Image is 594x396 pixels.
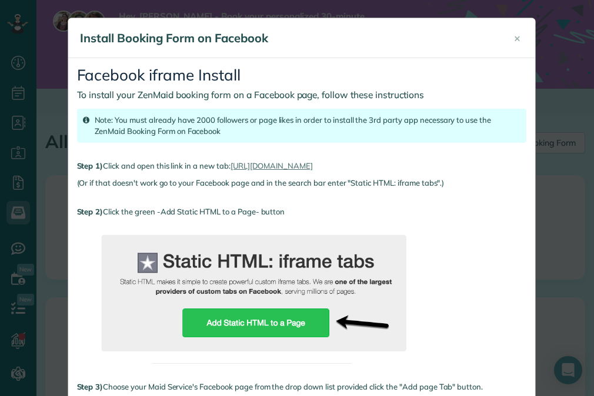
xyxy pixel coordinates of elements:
h4: Install Booking Form on Facebook [80,30,495,46]
strong: Step 3) [77,382,104,391]
p: Click and open this link in a new tab: [77,160,526,172]
strong: Step 2) [77,207,104,216]
a: [URL][DOMAIN_NAME] [231,161,313,170]
img: facebook-install-image1-9afba69d380e6110a82b7e7f58c8930e5c645f2f215a460ae2567bf9760c7ed8.png [77,223,430,364]
div: Note: You must already have 2000 followers or page likes in order to install the 3rd party app ne... [77,109,526,143]
button: Close [505,24,529,52]
h3: Facebook iframe Install [77,67,526,84]
strong: Step 1) [77,161,104,170]
span: × [514,31,520,45]
p: Choose your Maid Service's Facebook page from the drop down list provided click the "Add page Tab... [77,381,526,392]
div: (Or if that doesn't work go to your Facebook page and in the search bar enter "Static HTML: ifram... [77,177,526,189]
p: Click the green -Add Static HTML to a Page- button [77,206,526,217]
h4: To install your ZenMaid booking form on a Facebook page, follow these instructions [77,90,526,100]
